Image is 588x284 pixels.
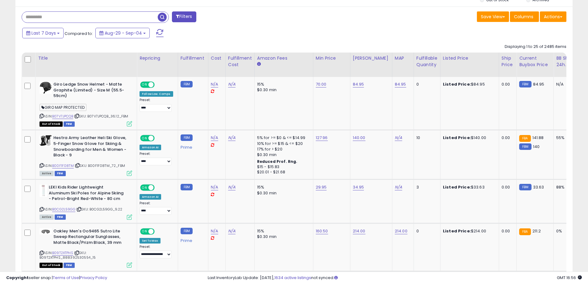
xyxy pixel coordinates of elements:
[502,184,512,190] div: 0.00
[519,228,531,235] small: FBA
[52,163,74,168] a: B00F1F08TM
[38,55,134,61] div: Title
[181,55,206,61] div: Fulfillment
[40,104,86,111] span: GIRO MAP PROTECTED
[105,30,142,36] span: Aug-29 - Sep-04
[557,275,582,281] span: 2025-09-12 16:56 GMT
[395,135,402,141] a: N/A
[52,207,75,212] a: B0CG2L59GG
[40,214,54,220] span: All listings currently available for purchase on Amazon
[257,135,308,141] div: 5% for >= $0 & <= $14.99
[533,144,540,150] span: 140
[533,81,544,87] span: 84.95
[181,142,203,150] div: Prime
[416,82,436,87] div: 0
[40,82,52,94] img: 31pDt+AB54L._SL40_.jpg
[257,190,308,196] div: $0.30 min
[64,121,75,127] span: FBM
[532,228,541,234] span: 211.2
[353,184,364,190] a: 34.95
[257,55,311,61] div: Amazon Fees
[514,14,533,20] span: Columns
[519,135,531,142] small: FBA
[211,55,223,61] div: Cost
[211,228,218,234] a: N/A
[49,184,124,203] b: LEKI Kids Rider Lightweight Aluminum Ski Poles for Alpine Skiing - Petrol-Bright Red-White - 80 cm
[353,55,390,61] div: [PERSON_NAME]
[40,184,132,219] div: ASIN:
[40,135,132,175] div: ASIN:
[257,184,308,190] div: 15%
[540,11,566,22] button: Actions
[228,81,236,87] a: N/A
[416,135,436,141] div: 10
[52,250,73,256] a: B09T2XTPHS
[141,82,148,87] span: ON
[257,141,308,146] div: 10% for >= $15 & <= $20
[556,82,577,87] div: N/A
[556,135,577,141] div: 55%
[40,250,96,260] span: | SKU: B09T2XTPHS_888392530554_15
[443,135,471,141] b: Listed Price:
[6,275,107,281] div: seller snap | |
[274,275,311,281] a: 1634 active listings
[172,11,196,22] button: Filters
[181,236,203,243] div: Prime
[502,82,512,87] div: 0.00
[395,184,402,190] a: N/A
[257,61,261,67] small: Amazon Fees.
[52,114,73,119] a: B07V7JPCQB
[395,55,411,61] div: MAP
[556,184,577,190] div: 88%
[353,135,365,141] a: 140.00
[140,194,161,200] div: Amazon AI
[395,228,407,234] a: 214.00
[416,184,436,190] div: 3
[443,228,494,234] div: $214.00
[416,55,438,68] div: Fulfillable Quantity
[228,135,236,141] a: N/A
[40,228,52,235] img: 21XukhJpz3L._SL40_.jpg
[140,145,161,150] div: Amazon AI
[228,55,252,68] div: Fulfillment Cost
[95,28,150,38] button: Aug-29 - Sep-04
[53,135,128,159] b: Hestra Army Leather Heli Ski Glove, 5-Finger Snow Glove for Skiing & Snowboarding for Men & Women...
[533,184,544,190] span: 33.63
[154,136,164,141] span: OFF
[181,81,193,87] small: FBM
[55,214,66,220] span: FBM
[556,55,579,68] div: BB Share 24h.
[257,82,308,87] div: 15%
[228,184,236,190] a: N/A
[80,275,107,281] a: Privacy Policy
[154,185,164,190] span: OFF
[40,184,47,197] img: 21Kas6hGTlL._SL40_.jpg
[443,228,471,234] b: Listed Price:
[353,228,365,234] a: 214.00
[141,229,148,234] span: ON
[141,185,148,190] span: ON
[257,159,298,164] b: Reduced Prof. Rng.
[6,275,29,281] strong: Copyright
[211,184,218,190] a: N/A
[443,135,494,141] div: $140.00
[53,228,128,247] b: Oakley Men's Oo9465 Sutro Lite Sweep Rectangular Sunglasses, Matte Black/Prizm Black, 39 mm
[353,81,364,87] a: 84.95
[257,146,308,152] div: 17% for > $20
[532,135,544,141] span: 141.88
[55,171,66,176] span: FBM
[154,229,164,234] span: OFF
[502,55,514,68] div: Ship Price
[208,275,582,281] div: Last InventoryLab Update: [DATE], not synced.
[257,234,308,239] div: $0.30 min
[257,170,308,175] div: $20.01 - $21.68
[443,55,496,61] div: Listed Price
[519,55,551,68] div: Current Buybox Price
[40,228,132,267] div: ASIN:
[519,143,531,150] small: FBM
[140,201,173,215] div: Preset:
[140,91,173,97] div: Follow Low. Comps
[140,245,173,259] div: Preset:
[443,184,494,190] div: $33.63
[40,121,63,127] span: All listings that are currently out of stock and unavailable for purchase on Amazon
